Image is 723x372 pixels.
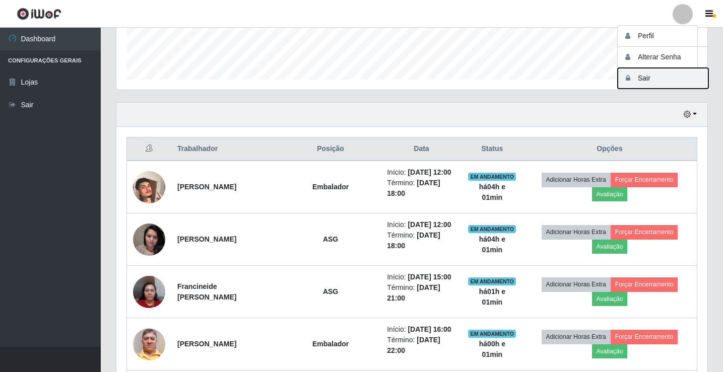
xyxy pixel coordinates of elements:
strong: [PERSON_NAME] [177,235,236,243]
strong: há 04 h e 01 min [479,183,505,201]
button: Sair [618,68,708,89]
button: Adicionar Horas Extra [542,225,611,239]
th: Data [381,137,462,161]
span: EM ANDAMENTO [468,330,516,338]
strong: ASG [323,287,338,295]
button: Forçar Encerramento [611,225,678,239]
time: [DATE] 15:00 [408,273,451,281]
span: EM ANDAMENTO [468,173,516,181]
li: Término: [387,178,455,199]
button: Adicionar Horas Extra [542,173,611,187]
li: Término: [387,230,455,251]
li: Término: [387,335,455,356]
button: Alterar Senha [618,47,708,68]
button: Adicionar Horas Extra [542,277,611,291]
button: Forçar Encerramento [611,173,678,187]
span: EM ANDAMENTO [468,225,516,233]
button: Avaliação [592,187,628,201]
img: CoreUI Logo [17,8,61,20]
button: Avaliação [592,240,628,254]
span: EM ANDAMENTO [468,277,516,285]
strong: há 00 h e 01 min [479,340,505,358]
img: 1735852864597.jpeg [133,270,165,313]
strong: [PERSON_NAME] [177,340,236,348]
button: Perfil [618,26,708,47]
strong: ASG [323,235,338,243]
strong: Embalador [312,340,349,348]
li: Início: [387,272,455,282]
button: Adicionar Horas Extra [542,330,611,344]
button: Forçar Encerramento [611,330,678,344]
li: Início: [387,167,455,178]
th: Status [462,137,522,161]
strong: Francineide [PERSON_NAME] [177,282,236,301]
button: Avaliação [592,344,628,358]
time: [DATE] 16:00 [408,325,451,333]
th: Posição [280,137,381,161]
th: Trabalhador [171,137,280,161]
time: [DATE] 12:00 [408,220,451,229]
time: [DATE] 12:00 [408,168,451,176]
img: 1682608462576.jpeg [133,218,165,261]
li: Término: [387,282,455,304]
img: 1726002463138.jpeg [133,159,165,216]
strong: Embalador [312,183,349,191]
th: Opções [522,137,697,161]
li: Início: [387,324,455,335]
button: Avaliação [592,292,628,306]
strong: há 04 h e 01 min [479,235,505,254]
button: Forçar Encerramento [611,277,678,291]
li: Início: [387,219,455,230]
strong: há 01 h e 01 min [479,287,505,306]
strong: [PERSON_NAME] [177,183,236,191]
